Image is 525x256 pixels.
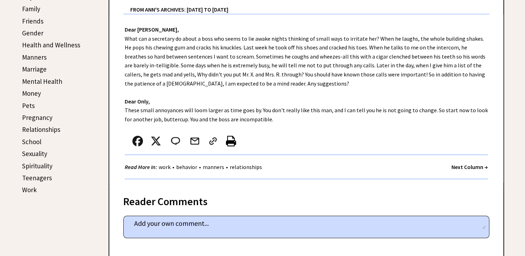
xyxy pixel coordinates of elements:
[125,163,264,171] div: • • •
[22,149,47,158] a: Sexuality
[451,163,488,170] a: Next Column →
[22,17,43,25] a: Friends
[22,89,41,97] a: Money
[22,29,43,37] a: Gender
[125,26,179,33] strong: Dear [PERSON_NAME],
[125,98,150,105] strong: Dear Only,
[22,137,41,146] a: School
[22,77,62,86] a: Mental Health
[228,163,264,170] a: relationships
[208,136,218,146] img: link_02.png
[189,136,200,146] img: mail.png
[22,113,53,122] a: Pregnancy
[22,41,80,49] a: Health and Wellness
[22,186,37,194] a: Work
[201,163,226,170] a: manners
[174,163,199,170] a: behavior
[226,136,236,146] img: printer%20icon.png
[22,101,35,110] a: Pets
[109,14,503,186] div: What can a secretary do about a boss who seems to lie awake nights thinking of small ways to irri...
[170,136,181,146] img: message_round%202.png
[151,136,161,146] img: x_small.png
[157,163,172,170] a: work
[22,162,53,170] a: Spirituality
[125,163,157,170] strong: Read More In:
[123,194,489,205] div: Reader Comments
[22,53,47,61] a: Manners
[132,136,143,146] img: facebook.png
[22,174,52,182] a: Teenagers
[22,125,60,134] a: Relationships
[22,5,40,13] a: Family
[22,65,47,73] a: Marriage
